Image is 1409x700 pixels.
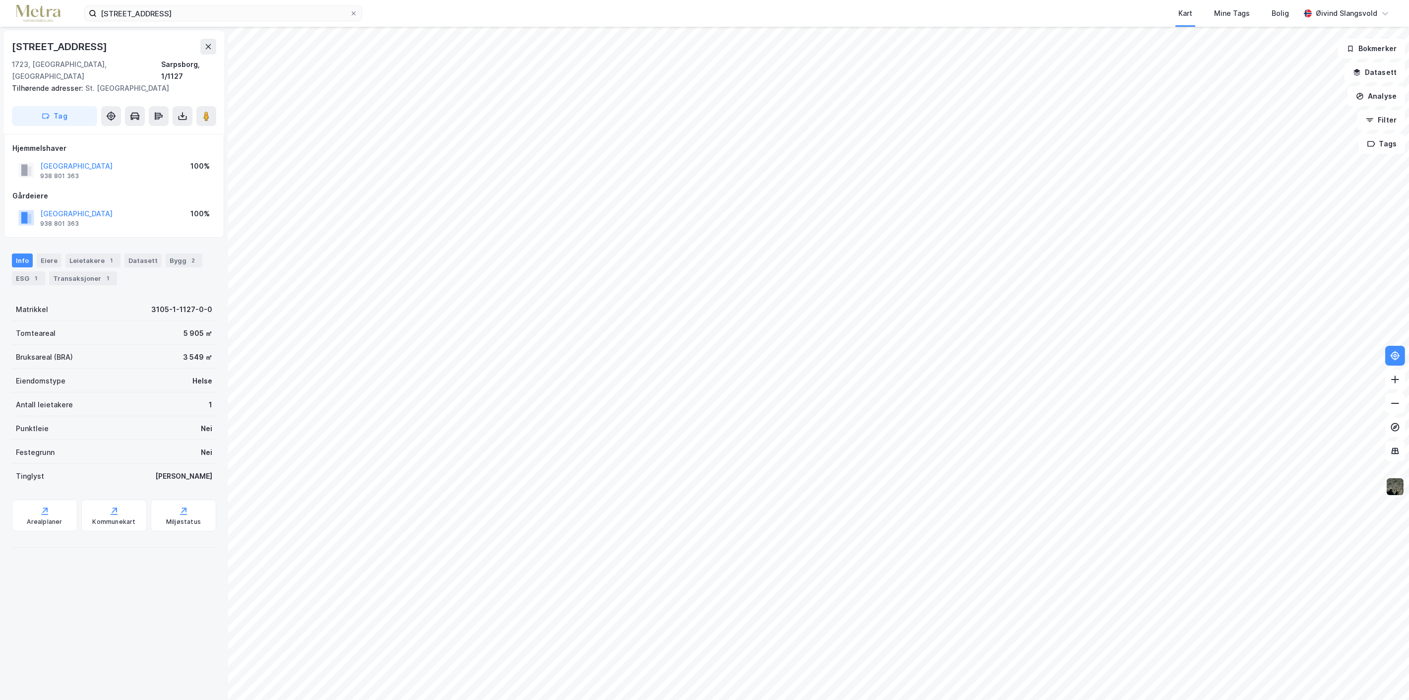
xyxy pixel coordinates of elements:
div: 1 [107,255,117,265]
div: 3105-1-1127-0-0 [151,304,212,316]
div: 1 [31,273,41,283]
div: Datasett [124,254,162,267]
div: Sarpsborg, 1/1127 [161,59,216,82]
button: Filter [1357,110,1405,130]
div: Kart [1178,7,1192,19]
div: 3 549 ㎡ [183,351,212,363]
div: Kontrollprogram for chat [1359,652,1409,700]
img: 9k= [1386,477,1405,496]
div: 938 801 363 [40,172,79,180]
div: [STREET_ADDRESS] [12,39,109,55]
div: Øivind Slangsvold [1316,7,1377,19]
div: Tomteareal [16,327,56,339]
div: Eiendomstype [16,375,65,387]
div: St. [GEOGRAPHIC_DATA] [12,82,208,94]
div: 100% [190,160,210,172]
button: Tag [12,106,97,126]
button: Tags [1359,134,1405,154]
div: Matrikkel [16,304,48,316]
div: Miljøstatus [166,518,201,526]
div: 1723, [GEOGRAPHIC_DATA], [GEOGRAPHIC_DATA] [12,59,161,82]
div: Bolig [1272,7,1289,19]
button: Bokmerker [1338,39,1405,59]
div: Transaksjoner [49,271,117,285]
div: 938 801 363 [40,220,79,228]
div: Punktleie [16,423,49,435]
button: Analyse [1348,86,1405,106]
div: 5 905 ㎡ [184,327,212,339]
div: 1 [103,273,113,283]
div: [PERSON_NAME] [155,470,212,482]
div: Bruksareal (BRA) [16,351,73,363]
iframe: Chat Widget [1359,652,1409,700]
div: Kommunekart [92,518,135,526]
div: 2 [188,255,198,265]
button: Datasett [1345,63,1405,82]
div: Nei [201,446,212,458]
div: Hjemmelshaver [12,142,216,154]
span: Tilhørende adresser: [12,84,85,92]
div: Info [12,254,33,267]
div: 100% [190,208,210,220]
div: Antall leietakere [16,399,73,411]
div: Gårdeiere [12,190,216,202]
div: Helse [192,375,212,387]
div: Tinglyst [16,470,44,482]
img: metra-logo.256734c3b2bbffee19d4.png [16,5,61,22]
div: Festegrunn [16,446,55,458]
div: Eiere [37,254,61,267]
div: ESG [12,271,45,285]
div: Bygg [166,254,202,267]
div: Leietakere [65,254,121,267]
div: Arealplaner [27,518,62,526]
div: Nei [201,423,212,435]
div: 1 [209,399,212,411]
div: Mine Tags [1214,7,1250,19]
input: Søk på adresse, matrikkel, gårdeiere, leietakere eller personer [97,6,350,21]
